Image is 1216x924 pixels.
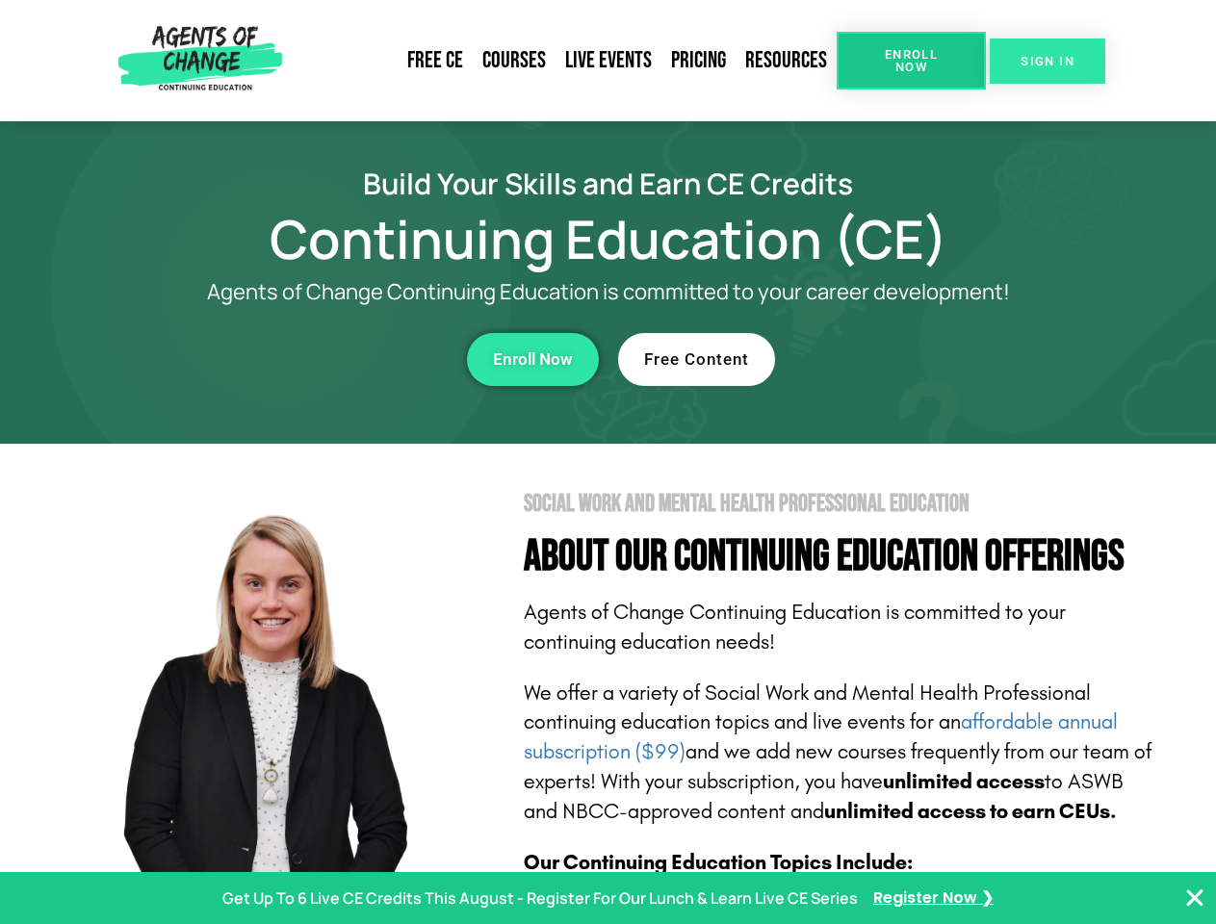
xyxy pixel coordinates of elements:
a: SIGN IN [990,38,1105,84]
a: Enroll Now [467,333,599,386]
span: Free Content [644,351,749,368]
a: Free Content [618,333,775,386]
b: Our Continuing Education Topics Include: [524,850,913,875]
span: Enroll Now [867,48,955,73]
span: Agents of Change Continuing Education is committed to your continuing education needs! [524,600,1066,654]
a: Pricing [661,38,736,83]
h1: Continuing Education (CE) [60,217,1157,261]
a: Resources [736,38,837,83]
span: Enroll Now [493,351,573,368]
a: Courses [473,38,556,83]
h2: Social Work and Mental Health Professional Education [524,492,1157,516]
span: SIGN IN [1021,55,1074,67]
b: unlimited access to earn CEUs. [824,799,1117,824]
a: Register Now ❯ [873,885,994,912]
a: Live Events [556,38,661,83]
h4: About Our Continuing Education Offerings [524,535,1157,578]
p: Agents of Change Continuing Education is committed to your career development! [137,280,1080,304]
nav: Menu [290,38,837,83]
p: We offer a variety of Social Work and Mental Health Professional continuing education topics and ... [524,679,1157,827]
a: Enroll Now [837,32,986,90]
p: Get Up To 6 Live CE Credits This August - Register For Our Lunch & Learn Live CE Series [222,885,858,912]
a: Free CE [398,38,473,83]
h2: Build Your Skills and Earn CE Credits [60,169,1157,197]
b: unlimited access [883,769,1045,794]
button: Close Banner [1183,886,1206,910]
